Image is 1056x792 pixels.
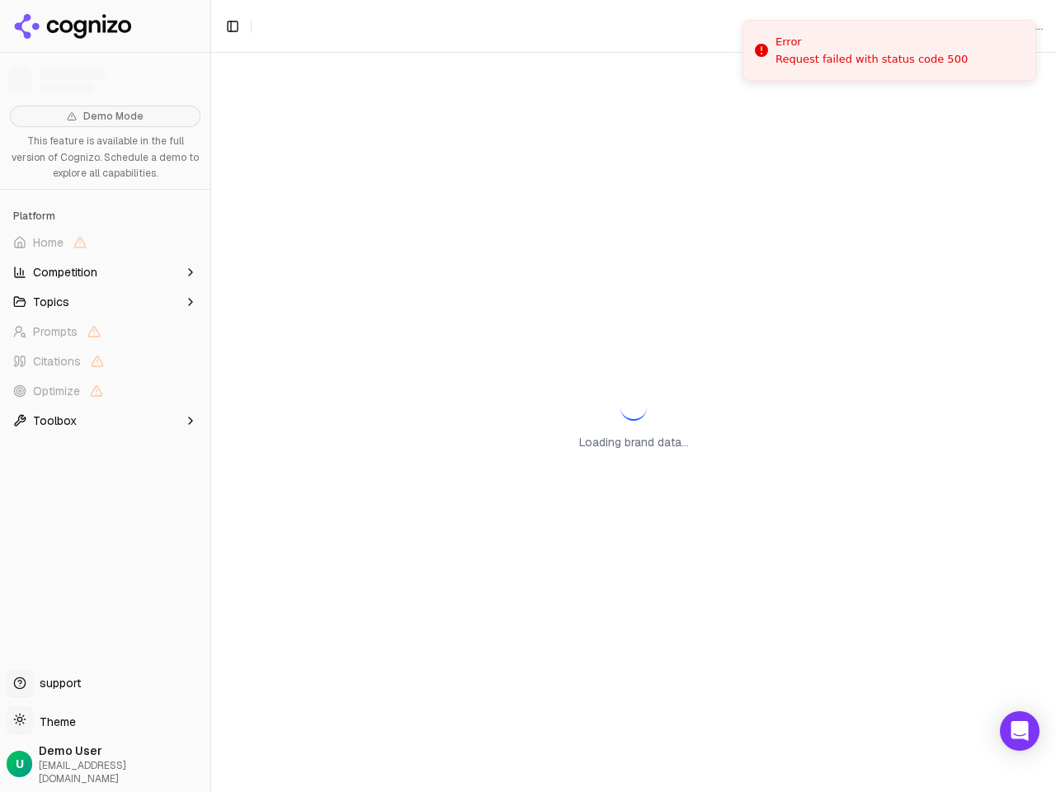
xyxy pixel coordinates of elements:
button: Toolbox [7,408,204,434]
span: [EMAIL_ADDRESS][DOMAIN_NAME] [39,759,204,785]
span: Toolbox [33,412,77,429]
span: Demo User [39,742,204,759]
p: Loading brand data... [579,434,689,450]
span: Prompts [33,323,78,340]
span: Home [33,234,64,251]
button: Topics [7,289,204,315]
div: Request failed with status code 500 [775,52,968,67]
span: Citations [33,353,81,370]
span: Theme [33,714,76,729]
span: Optimize [33,383,80,399]
button: Competition [7,259,204,285]
span: U [16,756,24,772]
p: This feature is available in the full version of Cognizo. Schedule a demo to explore all capabili... [10,134,200,182]
span: Topics [33,294,69,310]
div: Platform [7,203,204,229]
div: Open Intercom Messenger [1000,711,1039,751]
span: support [33,675,81,691]
span: Competition [33,264,97,280]
span: Demo Mode [83,110,144,123]
div: Error [775,34,968,50]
